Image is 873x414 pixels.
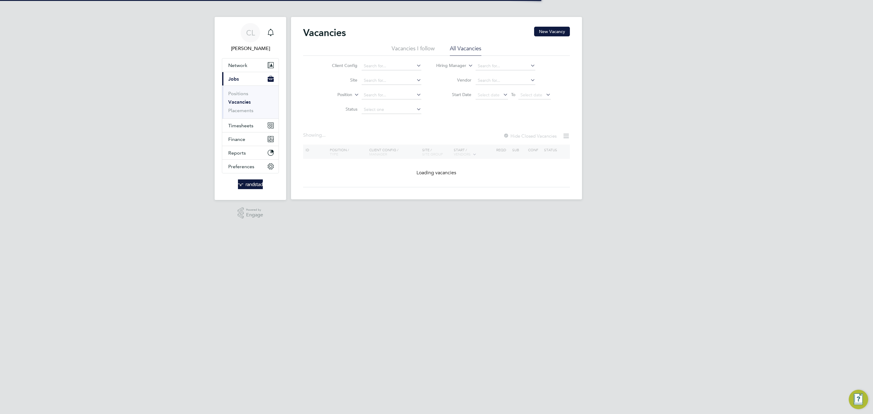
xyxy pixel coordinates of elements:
input: Search for... [362,76,421,85]
a: Go to home page [222,179,279,189]
button: Engage Resource Center [849,390,868,409]
span: Select date [520,92,542,98]
span: Charlotte Lockeridge [222,45,279,52]
input: Search for... [476,76,535,85]
a: Positions [228,91,248,96]
input: Search for... [362,62,421,70]
button: Finance [222,132,279,146]
li: All Vacancies [450,45,481,56]
span: To [509,91,517,98]
button: New Vacancy [534,27,570,36]
a: Powered byEngage [238,207,263,219]
li: Vacancies I follow [392,45,435,56]
a: CL[PERSON_NAME] [222,23,279,52]
button: Jobs [222,72,279,85]
label: Hiring Manager [431,63,466,69]
img: randstad-logo-retina.png [238,179,263,189]
a: Vacancies [228,99,251,105]
h2: Vacancies [303,27,346,39]
label: Site [323,77,357,83]
span: Preferences [228,164,254,169]
span: Engage [246,212,263,218]
span: Network [228,62,247,68]
label: Client Config [323,63,357,68]
span: Powered by [246,207,263,212]
span: Finance [228,136,245,142]
button: Timesheets [222,119,279,132]
button: Preferences [222,160,279,173]
button: Network [222,58,279,72]
span: Select date [478,92,500,98]
button: Reports [222,146,279,159]
span: CL [246,29,255,37]
div: Showing [303,132,327,139]
span: Timesheets [228,123,253,129]
input: Search for... [362,91,421,99]
a: Placements [228,108,253,113]
label: Hide Closed Vacancies [503,133,557,139]
nav: Main navigation [215,17,286,200]
input: Search for... [476,62,535,70]
span: Jobs [228,76,239,82]
span: Reports [228,150,246,156]
input: Select one [362,105,421,114]
label: Start Date [436,92,471,97]
label: Position [317,92,352,98]
span: ... [322,132,326,138]
label: Status [323,106,357,112]
label: Vendor [436,77,471,83]
div: Jobs [222,85,279,119]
